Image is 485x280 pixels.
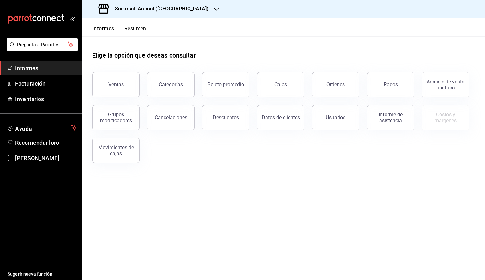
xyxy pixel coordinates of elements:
button: Categorías [147,72,195,97]
font: Facturación [15,80,45,87]
font: [PERSON_NAME] [15,155,59,161]
div: pestañas de navegación [92,25,146,36]
button: Pagos [367,72,414,97]
button: Cajas [257,72,304,97]
font: Costos y márgenes [434,112,457,124]
font: Categorías [159,82,183,88]
font: Cajas [274,82,287,88]
font: Pregunta a Parrot AI [17,42,60,47]
button: Pregunta a Parrot AI [7,38,78,51]
font: Recomendar loro [15,139,59,146]
button: Análisis de venta por hora [422,72,469,97]
button: Contrata inventarios para ver este informe [422,105,469,130]
font: Ayuda [15,125,32,132]
button: Boleto promedio [202,72,249,97]
button: abrir_cajón_menú [69,16,75,21]
font: Informe de asistencia [379,112,403,124]
button: Órdenes [312,72,359,97]
button: Informe de asistencia [367,105,414,130]
font: Descuentos [213,114,239,120]
font: Datos de clientes [262,114,300,120]
button: Usuarios [312,105,359,130]
button: Ventas [92,72,140,97]
a: Pregunta a Parrot AI [4,46,78,52]
font: Informes [92,26,114,32]
font: Movimientos de cajas [98,144,134,156]
font: Pagos [384,82,398,88]
button: Datos de clientes [257,105,304,130]
font: Usuarios [326,114,345,120]
button: Movimientos de cajas [92,138,140,163]
button: Descuentos [202,105,249,130]
button: Grupos modificadores [92,105,140,130]
font: Cancelaciones [155,114,187,120]
font: Análisis de venta por hora [427,79,464,91]
font: Órdenes [326,82,345,88]
font: Boleto promedio [207,82,244,88]
font: Elige la opción que deseas consultar [92,52,196,59]
font: Ventas [108,82,124,88]
font: Informes [15,65,38,71]
font: Inventarios [15,96,44,102]
button: Cancelaciones [147,105,195,130]
font: Resumen [124,26,146,32]
font: Sugerir nueva función [8,271,52,277]
font: Sucursal: Animal ([GEOGRAPHIC_DATA]) [115,6,209,12]
font: Grupos modificadores [100,112,132,124]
